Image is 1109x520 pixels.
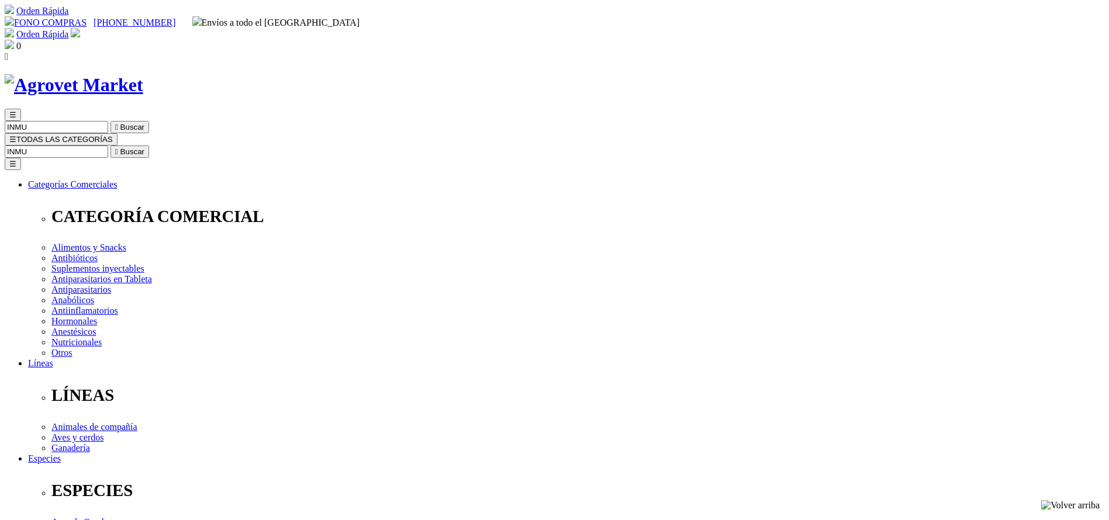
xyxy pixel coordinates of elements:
img: Volver arriba [1041,500,1100,511]
a: Anestésicos [51,327,96,337]
p: ESPECIES [51,481,1104,500]
span: Buscar [120,147,144,156]
span: 0 [16,41,21,51]
a: Orden Rápida [16,6,68,16]
img: phone.svg [5,16,14,26]
a: Líneas [28,358,53,368]
a: Alimentos y Snacks [51,242,126,252]
a: Orden Rápida [16,29,68,39]
a: Ganadería [51,443,90,453]
a: Otros [51,348,72,358]
button: ☰ [5,109,21,121]
button:  Buscar [110,121,149,133]
i:  [115,147,118,156]
input: Buscar [5,121,108,133]
span: Envíos a todo el [GEOGRAPHIC_DATA] [192,18,360,27]
a: FONO COMPRAS [5,18,87,27]
a: Acceda a su cuenta de cliente [71,29,80,39]
a: Especies [28,453,61,463]
i:  [5,51,8,61]
a: Aves y cerdos [51,432,103,442]
a: Antiinflamatorios [51,306,118,316]
p: LÍNEAS [51,386,1104,405]
a: Categorías Comerciales [28,179,117,189]
img: user.svg [71,28,80,37]
img: shopping-cart.svg [5,28,14,37]
span: Buscar [120,123,144,131]
a: Hormonales [51,316,97,326]
img: Agrovet Market [5,74,143,96]
p: CATEGORÍA COMERCIAL [51,207,1104,226]
img: shopping-bag.svg [5,40,14,49]
input: Buscar [5,145,108,158]
a: [PHONE_NUMBER] [94,18,175,27]
a: Nutricionales [51,337,102,347]
a: Antiparasitarios en Tableta [51,274,152,284]
img: shopping-cart.svg [5,5,14,14]
button: ☰TODAS LAS CATEGORÍAS [5,133,118,145]
button:  Buscar [110,145,149,158]
span: ☰ [9,110,16,119]
img: delivery-truck.svg [192,16,202,26]
a: Animales de compañía [51,422,137,432]
a: Antiparasitarios [51,285,111,294]
button: ☰ [5,158,21,170]
span: ☰ [9,135,16,144]
a: Anabólicos [51,295,94,305]
i:  [115,123,118,131]
a: Antibióticos [51,253,98,263]
a: Suplementos inyectables [51,264,144,273]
